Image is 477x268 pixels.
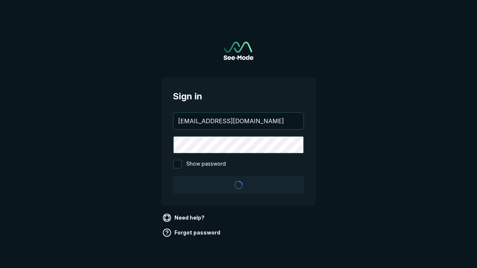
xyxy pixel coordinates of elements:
input: your@email.com [174,113,303,129]
a: Go to sign in [224,42,253,60]
img: See-Mode Logo [224,42,253,60]
span: Show password [186,160,226,169]
a: Need help? [161,212,208,224]
span: Sign in [173,90,304,103]
a: Forgot password [161,227,223,239]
